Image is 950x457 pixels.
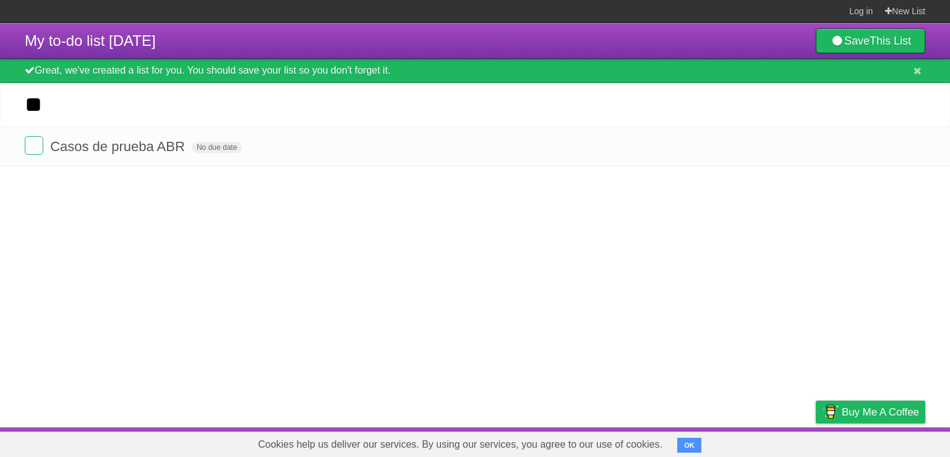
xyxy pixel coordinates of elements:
a: About [651,430,677,454]
a: Privacy [800,430,832,454]
span: Buy me a coffee [842,401,919,423]
span: Cookies help us deliver our services. By using our services, you agree to our use of cookies. [246,432,675,457]
a: Developers [692,430,742,454]
span: Casos de prueba ABR [50,139,188,154]
label: Done [25,136,43,155]
button: OK [677,438,701,453]
span: No due date [192,142,242,153]
a: Terms [758,430,785,454]
img: Buy me a coffee [822,401,839,422]
a: Buy me a coffee [816,401,925,424]
span: My to-do list [DATE] [25,32,156,49]
a: SaveThis List [816,28,925,53]
b: This List [870,35,911,47]
a: Suggest a feature [847,430,925,454]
